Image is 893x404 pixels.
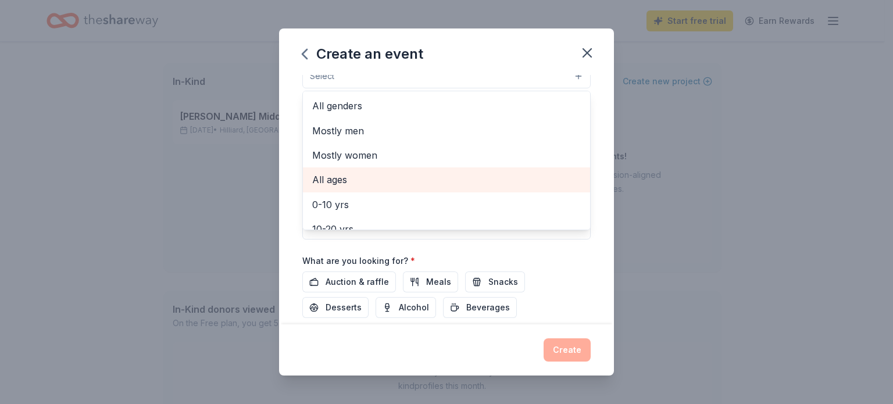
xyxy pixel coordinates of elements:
[312,123,581,138] span: Mostly men
[312,148,581,163] span: Mostly women
[310,69,334,83] span: Select
[312,98,581,113] span: All genders
[312,172,581,187] span: All ages
[312,197,581,212] span: 0-10 yrs
[312,221,581,237] span: 10-20 yrs
[302,64,591,88] button: Select
[302,91,591,230] div: Select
